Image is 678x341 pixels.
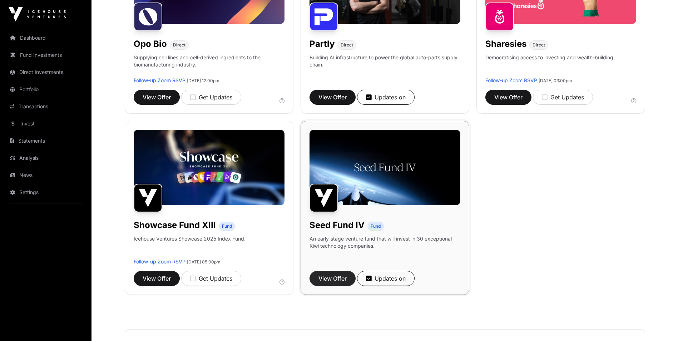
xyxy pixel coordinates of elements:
[134,258,185,265] a: Follow-up Zoom RSVP
[134,54,284,68] p: Supplying cell lines and cell-derived ingredients to the biomanufacturing industry.
[173,42,185,48] span: Direct
[6,133,86,149] a: Statements
[341,42,353,48] span: Direct
[134,184,162,212] img: Showcase Fund XIII
[542,93,584,102] div: Get Updates
[6,64,86,80] a: Direct Investments
[485,77,537,83] a: Follow-up Zoom RSVP
[533,42,545,48] span: Direct
[134,90,180,105] button: View Offer
[134,219,216,231] h1: Showcase Fund XIII
[533,90,593,105] button: Get Updates
[134,77,185,83] a: Follow-up Zoom RSVP
[539,78,572,83] span: [DATE] 03:00pm
[485,90,531,105] button: View Offer
[310,235,460,249] p: An early-stage venture fund that will invest in 30 exceptional Kiwi technology companies.
[6,184,86,200] a: Settings
[366,274,406,283] div: Updates on
[6,116,86,132] a: Invest
[366,93,406,102] div: Updates on
[6,99,86,114] a: Transactions
[357,271,415,286] button: Updates on
[187,259,221,265] span: [DATE] 05:00pm
[494,93,523,102] span: View Offer
[310,271,356,286] button: View Offer
[310,130,460,205] img: Seed-Fund-4_Banner.jpg
[6,30,86,46] a: Dashboard
[310,38,335,50] h1: Partly
[134,3,162,31] img: Opo Bio
[310,184,338,212] img: Seed Fund IV
[6,150,86,166] a: Analysis
[6,47,86,63] a: Fund Investments
[485,3,514,31] img: Sharesies
[6,167,86,183] a: News
[134,38,167,50] h1: Opo Bio
[310,219,365,231] h1: Seed Fund IV
[134,130,284,205] img: Showcase-Fund-Banner-1.jpg
[310,90,356,105] button: View Offer
[222,223,232,229] span: Fund
[318,93,347,102] span: View Offer
[318,274,347,283] span: View Offer
[310,54,460,77] p: Building AI infrastructure to power the global auto-parts supply chain.
[371,223,381,229] span: Fund
[485,54,615,77] p: Democratising access to investing and wealth-building.
[143,93,171,102] span: View Offer
[190,93,232,102] div: Get Updates
[357,90,415,105] button: Updates on
[181,90,241,105] button: Get Updates
[310,3,338,31] img: Partly
[181,271,241,286] button: Get Updates
[485,38,526,50] h1: Sharesies
[143,274,171,283] span: View Offer
[134,271,180,286] button: View Offer
[134,235,246,242] p: Icehouse Ventures Showcase 2025 Index Fund.
[187,78,219,83] span: [DATE] 12:00pm
[642,307,678,341] iframe: Chat Widget
[6,81,86,97] a: Portfolio
[190,274,232,283] div: Get Updates
[9,7,66,21] img: Icehouse Ventures Logo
